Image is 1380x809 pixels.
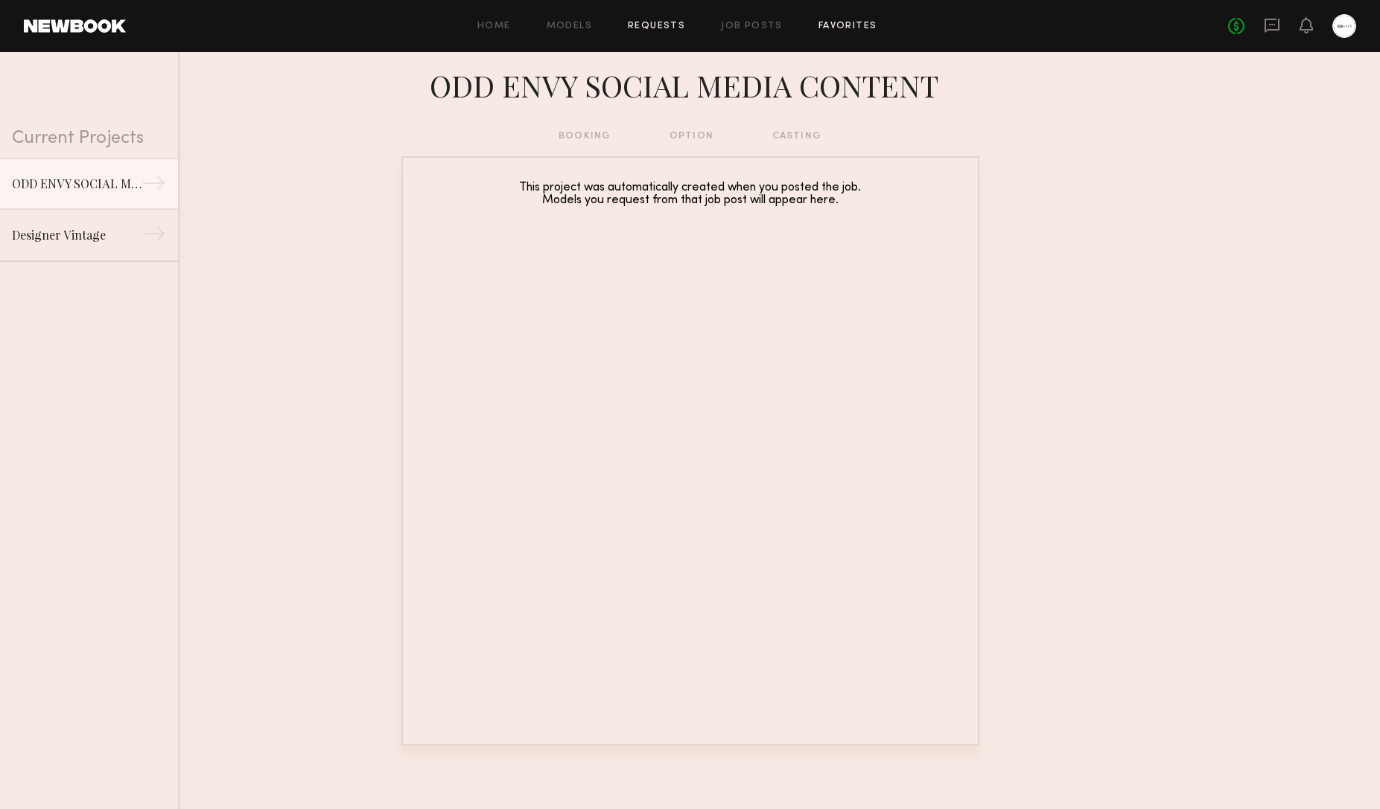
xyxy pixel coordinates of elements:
[401,64,979,104] div: ODD ENVY SOCIAL MEDIA CONTENT
[477,22,511,31] a: Home
[12,175,142,193] div: ODD ENVY SOCIAL MEDIA CONTENT
[721,22,783,31] a: Job Posts
[818,22,877,31] a: Favorites
[12,226,142,244] div: Designer Vintage
[433,182,948,207] div: This project was automatically created when you posted the job. Models you request from that job ...
[142,222,166,252] div: →
[547,22,592,31] a: Models
[142,171,166,201] div: →
[628,22,685,31] a: Requests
